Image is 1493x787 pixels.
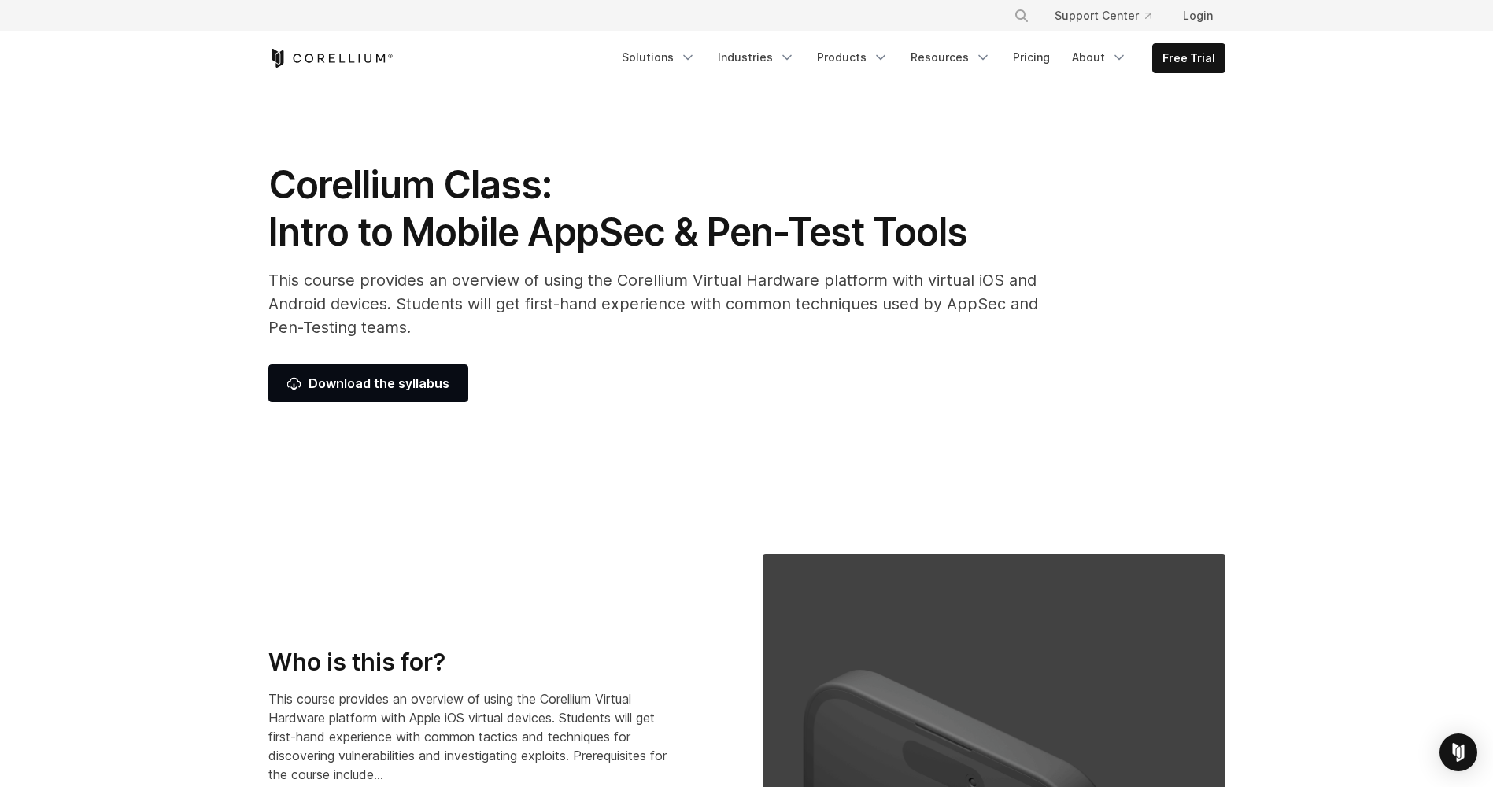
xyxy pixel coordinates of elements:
[287,374,449,393] span: Download the syllabus
[1007,2,1036,30] button: Search
[268,268,1055,339] p: This course provides an overview of using the Corellium Virtual Hardware platform with virtual iO...
[807,43,898,72] a: Products
[268,49,394,68] a: Corellium Home
[1153,44,1225,72] a: Free Trial
[612,43,1225,73] div: Navigation Menu
[995,2,1225,30] div: Navigation Menu
[268,364,468,402] a: Download the syllabus
[1062,43,1136,72] a: About
[612,43,705,72] a: Solutions
[1003,43,1059,72] a: Pricing
[268,689,671,784] p: This course provides an overview of using the Corellium Virtual Hardware platform with Apple iOS ...
[1042,2,1164,30] a: Support Center
[268,161,1055,256] h1: Corellium Class: Intro to Mobile AppSec & Pen-Test Tools
[268,648,671,678] h3: Who is this for?
[901,43,1000,72] a: Resources
[708,43,804,72] a: Industries
[1439,733,1477,771] div: Open Intercom Messenger
[1170,2,1225,30] a: Login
